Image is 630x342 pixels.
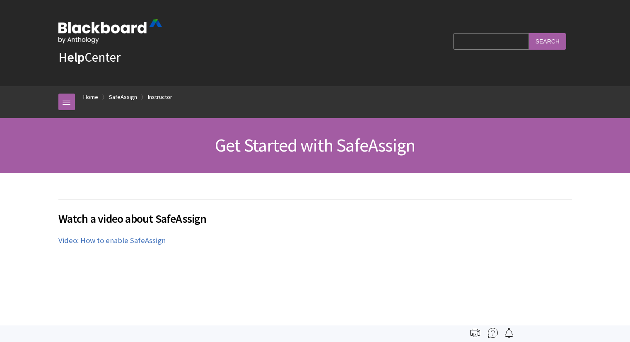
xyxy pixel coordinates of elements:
input: Search [529,33,566,49]
a: SafeAssign [109,92,137,102]
h2: Watch a video about SafeAssign [58,200,572,227]
a: Home [83,92,98,102]
a: HelpCenter [58,49,121,65]
a: Video: How to enable SafeAssign [58,236,166,246]
span: Get Started with SafeAssign [215,134,415,157]
a: Instructor [148,92,172,102]
img: Blackboard by Anthology [58,19,162,43]
strong: Help [58,49,84,65]
img: Print [470,328,480,338]
img: More help [488,328,498,338]
img: Follow this page [504,328,514,338]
